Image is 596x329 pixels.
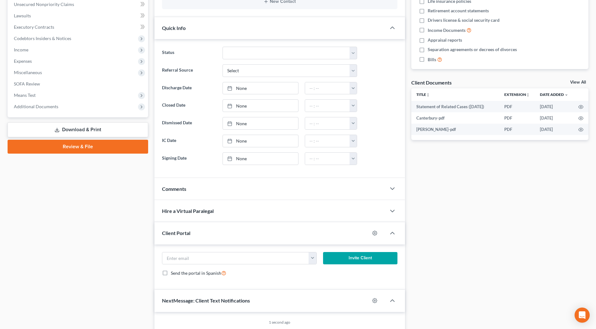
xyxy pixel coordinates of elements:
[223,82,298,94] a: None
[159,47,219,59] label: Status
[499,101,535,112] td: PDF
[162,208,214,214] span: Hire a Virtual Paralegal
[535,124,573,135] td: [DATE]
[9,78,148,90] a: SOFA Review
[499,124,535,135] td: PDF
[162,186,186,192] span: Comments
[14,36,71,41] span: Codebtors Insiders & Notices
[540,92,568,97] a: Date Added expand_more
[411,101,499,112] td: Statement of Related Cases ([DATE])
[159,82,219,95] label: Discharge Date
[305,135,350,147] input: -- : --
[428,8,489,14] span: Retirement account statements
[570,80,586,85] a: View All
[14,13,31,18] span: Lawsuits
[159,99,219,112] label: Closed Date
[162,25,186,31] span: Quick Info
[411,112,499,124] td: Canterbury-pdf
[223,135,298,147] a: None
[428,17,500,23] span: Drivers license & social security card
[428,27,466,33] span: Income Documents
[535,101,573,112] td: [DATE]
[8,140,148,154] a: Review & File
[159,64,219,77] label: Referral Source
[223,153,298,165] a: None
[428,46,517,53] span: Separation agreements or decrees of divorces
[14,104,58,109] span: Additional Documents
[14,58,32,64] span: Expenses
[223,117,298,129] a: None
[14,81,40,86] span: SOFA Review
[159,117,219,130] label: Dismissed Date
[305,153,350,165] input: -- : --
[159,135,219,147] label: IC Date
[171,270,221,276] span: Send the portal in Spanish
[14,2,74,7] span: Unsecured Nonpriority Claims
[416,92,430,97] a: Titleunfold_more
[14,24,54,30] span: Executory Contracts
[526,93,530,97] i: unfold_more
[8,122,148,137] a: Download & Print
[162,297,250,303] span: NextMessage: Client Text Notifications
[411,124,499,135] td: [PERSON_NAME]-pdf
[426,93,430,97] i: unfold_more
[564,93,568,97] i: expand_more
[223,100,298,112] a: None
[305,117,350,129] input: -- : --
[9,21,148,33] a: Executory Contracts
[411,79,452,86] div: Client Documents
[9,10,148,21] a: Lawsuits
[323,252,397,265] button: Invite Client
[162,252,309,264] input: Enter email
[159,152,219,165] label: Signing Date
[162,230,190,236] span: Client Portal
[575,308,590,323] div: Open Intercom Messenger
[504,92,530,97] a: Extensionunfold_more
[14,47,28,52] span: Income
[305,100,350,112] input: -- : --
[428,56,436,63] span: Bills
[499,112,535,124] td: PDF
[14,70,42,75] span: Miscellaneous
[162,320,397,325] div: 1 second ago
[305,82,350,94] input: -- : --
[535,112,573,124] td: [DATE]
[428,37,462,43] span: Appraisal reports
[14,92,36,98] span: Means Test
